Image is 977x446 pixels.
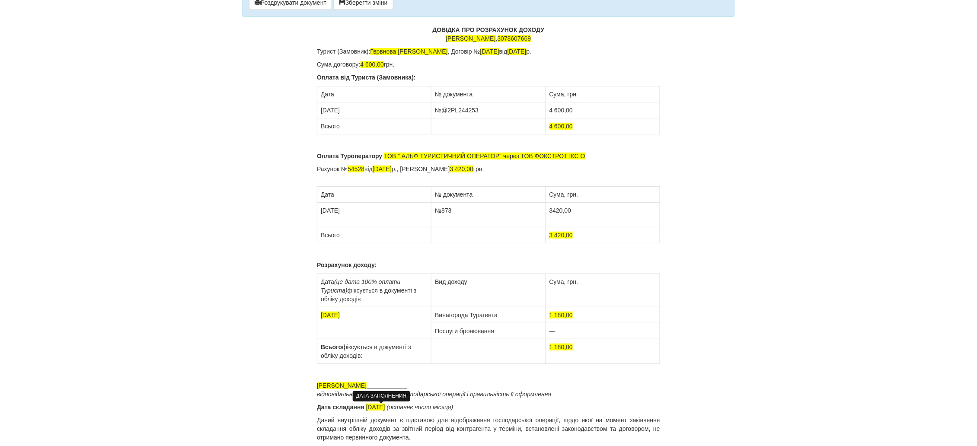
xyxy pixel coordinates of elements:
[431,307,546,323] td: Винагорода Турагента
[546,203,660,227] td: 3420,00
[317,382,367,389] span: [PERSON_NAME]
[546,102,660,118] td: 4 600,00
[546,187,660,203] td: Сума, грн.
[317,391,551,398] i: відповідальний за здійснення господарської операції і правильність її оформлення
[387,404,453,411] i: (останнє число місяця)
[317,187,431,203] td: Дата
[317,227,431,243] td: Всього
[546,86,660,102] td: Сума, грн.
[317,416,660,442] p: Даний внутрішній документ є підставою для відображення господарської операції, щодо якої на момен...
[317,274,431,307] td: Дата фіксується в документі з обліку доходів
[317,60,660,69] p: Сума договору: грн.
[321,278,400,294] i: (це дата 100% оплати Туриста)
[431,203,546,227] td: №873
[317,203,431,227] td: [DATE]
[508,48,527,55] span: [DATE]
[317,153,382,159] b: Оплата Туроператору
[353,391,410,401] div: ДАТА ЗАПОЛНЕНИЯ
[366,404,385,411] span: [DATE]
[546,323,660,339] td: —
[431,323,546,339] td: Послуги бронювання
[431,86,546,102] td: № документа
[433,26,545,33] b: ДОВІДКА ПРО РОЗРАХУНОК ДОХОДУ
[549,123,573,130] span: 4 600,00
[317,261,377,268] b: Розрахунок доходу:
[317,118,431,134] td: Всього
[317,381,660,398] p: ____________
[549,344,573,350] span: 1 180,00
[431,102,546,118] td: №@2PL244253
[317,404,364,411] b: Дата складання
[321,312,340,319] span: [DATE]
[317,165,660,182] p: Рахунок № від р., [PERSON_NAME] грн.
[546,274,660,307] td: Сума, грн.
[317,25,660,43] p: ,
[361,61,384,68] span: 4 600,00
[373,166,392,172] span: [DATE]
[498,35,531,42] span: 3078607669
[549,312,573,319] span: 1 180,00
[317,74,416,81] b: Оплата від Туриста (Замовника):
[370,48,448,55] span: Гврвнова [PERSON_NAME]
[384,153,585,159] span: ТОВ " АЛЬФ ТУРИСТИЧНИЙ ОПЕРАТОР" через ТОВ ФОКСТРОТ ІКС О
[317,86,431,102] td: Дата
[480,48,499,55] span: [DATE]
[317,102,431,118] td: [DATE]
[431,187,546,203] td: № документа
[431,274,546,307] td: Вид доходу
[317,339,431,364] td: фіксується в документі з обліку доходів:
[317,47,660,56] p: Турист (Замовник): , Договір № від р.
[321,344,342,350] b: Всього
[549,232,573,239] span: 3 420,00
[348,166,364,172] span: 54528
[446,35,496,42] span: [PERSON_NAME]
[450,166,474,172] span: 3 420,00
